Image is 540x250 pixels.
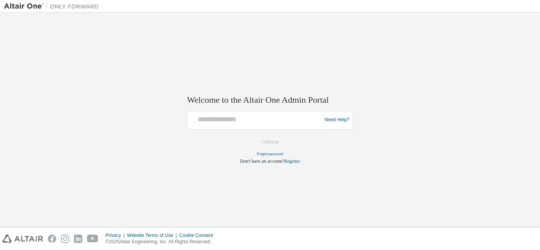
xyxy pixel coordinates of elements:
[240,158,284,164] span: Don't have an account?
[74,235,82,243] img: linkedin.svg
[179,232,217,239] div: Cookie Consent
[187,95,353,106] h2: Welcome to the Altair One Admin Portal
[61,235,69,243] img: instagram.svg
[325,120,349,120] a: Need Help?
[127,232,179,239] div: Website Terms of Use
[48,235,56,243] img: facebook.svg
[106,239,218,245] p: © 2025 Altair Engineering, Inc. All Rights Reserved.
[87,235,98,243] img: youtube.svg
[284,158,300,164] a: Register
[257,152,283,156] a: Forgot password
[2,235,43,243] img: altair_logo.svg
[4,2,103,10] img: Altair One
[106,232,127,239] div: Privacy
